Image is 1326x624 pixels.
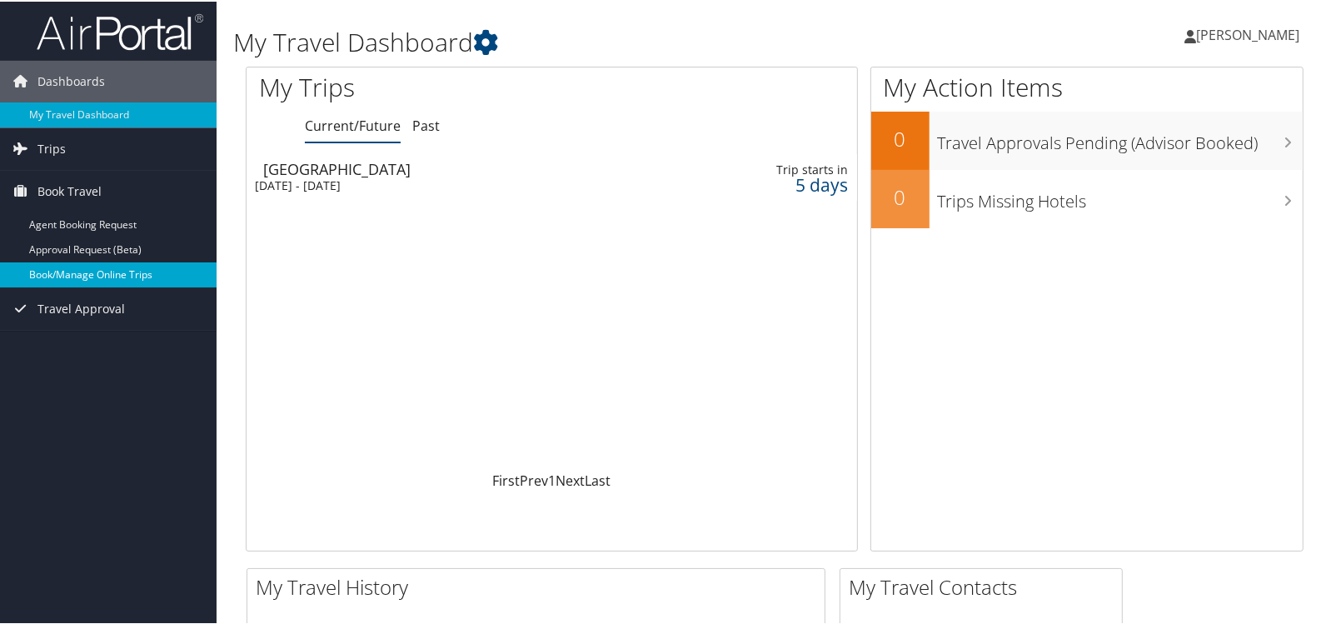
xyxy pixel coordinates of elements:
img: airportal-logo.png [37,11,203,50]
span: Trips [37,127,66,168]
a: 1 [548,470,556,488]
div: Trip starts in [720,161,849,176]
span: Book Travel [37,169,102,211]
a: 0Travel Approvals Pending (Advisor Booked) [871,110,1303,168]
a: Next [556,470,585,488]
a: Current/Future [305,115,401,133]
h1: My Trips [259,68,590,103]
h1: My Travel Dashboard [233,23,955,58]
div: 5 days [720,176,849,191]
h3: Trips Missing Hotels [938,180,1303,212]
div: [GEOGRAPHIC_DATA] [263,160,658,175]
h3: Travel Approvals Pending (Advisor Booked) [938,122,1303,153]
a: Prev [520,470,548,488]
a: [PERSON_NAME] [1184,8,1316,58]
span: Dashboards [37,59,105,101]
a: Last [585,470,611,488]
h2: My Travel Contacts [849,572,1122,600]
h2: 0 [871,182,930,210]
span: [PERSON_NAME] [1196,24,1299,42]
span: Travel Approval [37,287,125,328]
div: [DATE] - [DATE] [255,177,650,192]
a: 0Trips Missing Hotels [871,168,1303,227]
h2: My Travel History [256,572,825,600]
h1: My Action Items [871,68,1303,103]
h2: 0 [871,123,930,152]
a: First [492,470,520,488]
a: Past [412,115,440,133]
